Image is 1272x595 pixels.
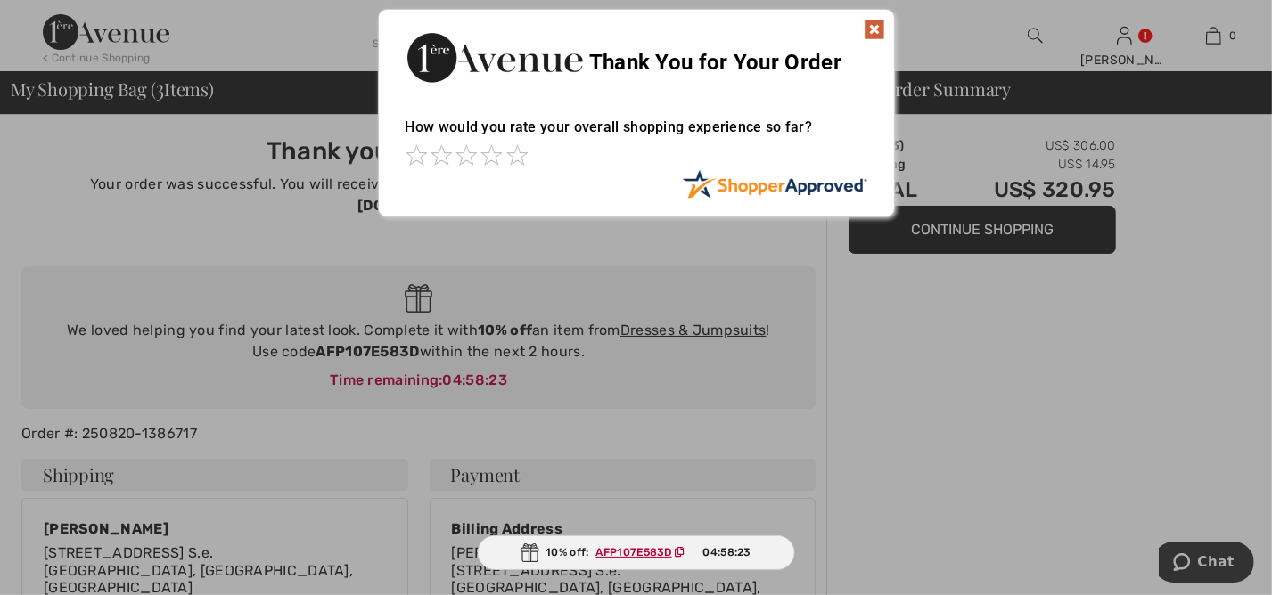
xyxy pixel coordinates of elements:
img: x [864,19,885,40]
div: How would you rate your overall shopping experience so far? [406,101,867,169]
ins: AFP107E583D [596,546,672,558]
img: Gift.svg [521,543,538,562]
img: Thank You for Your Order [406,28,584,87]
div: 10% off: [477,535,795,570]
span: 04:58:23 [702,544,751,560]
span: Chat [39,12,76,29]
span: Thank You for Your Order [589,50,841,75]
